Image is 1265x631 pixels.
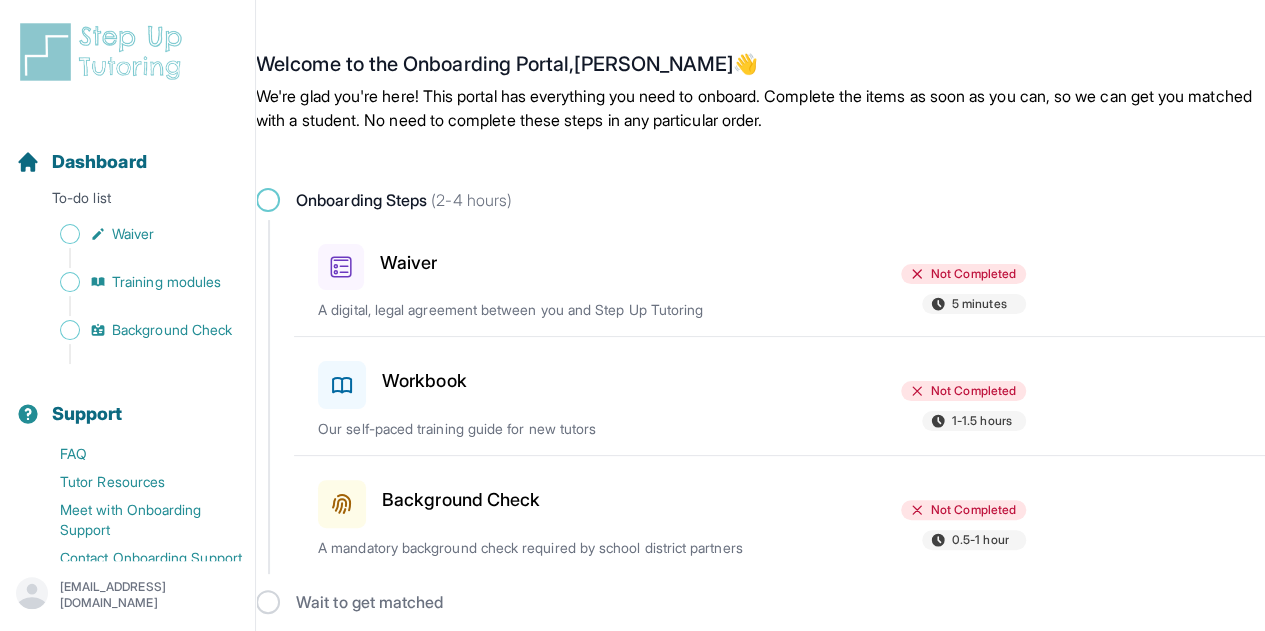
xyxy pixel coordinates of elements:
[294,456,1265,574] a: Background CheckNot Completed0.5-1 hourA mandatory background check required by school district p...
[931,502,1016,518] span: Not Completed
[318,419,779,439] p: Our self-paced training guide for new tutors
[382,367,467,395] h3: Workbook
[16,268,255,296] a: Training modules
[296,188,512,212] span: Onboarding Steps
[112,224,154,244] span: Waiver
[427,190,512,210] span: (2-4 hours)
[16,577,239,613] button: [EMAIL_ADDRESS][DOMAIN_NAME]
[16,440,255,468] a: FAQ
[256,52,1265,84] h2: Welcome to the Onboarding Portal, [PERSON_NAME] 👋
[318,538,779,558] p: A mandatory background check required by school district partners
[318,300,779,320] p: A digital, legal agreement between you and Step Up Tutoring
[8,116,247,184] button: Dashboard
[60,579,239,611] p: [EMAIL_ADDRESS][DOMAIN_NAME]
[952,532,1009,548] span: 0.5-1 hour
[952,296,1007,312] span: 5 minutes
[8,368,247,436] button: Support
[952,413,1012,429] span: 1-1.5 hours
[931,266,1016,282] span: Not Completed
[294,220,1265,336] a: WaiverNot Completed5 minutesA digital, legal agreement between you and Step Up Tutoring
[52,400,123,428] span: Support
[16,544,255,572] a: Contact Onboarding Support
[16,496,255,544] a: Meet with Onboarding Support
[16,468,255,496] a: Tutor Resources
[931,383,1016,399] span: Not Completed
[52,148,147,176] span: Dashboard
[16,148,147,176] a: Dashboard
[16,316,255,344] a: Background Check
[294,337,1265,455] a: WorkbookNot Completed1-1.5 hoursOur self-paced training guide for new tutors
[112,272,221,292] span: Training modules
[382,486,540,514] h3: Background Check
[256,84,1265,132] p: We're glad you're here! This portal has everything you need to onboard. Complete the items as soo...
[8,188,247,216] p: To-do list
[16,220,255,248] a: Waiver
[16,20,194,84] img: logo
[380,249,437,277] h3: Waiver
[112,320,232,340] span: Background Check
